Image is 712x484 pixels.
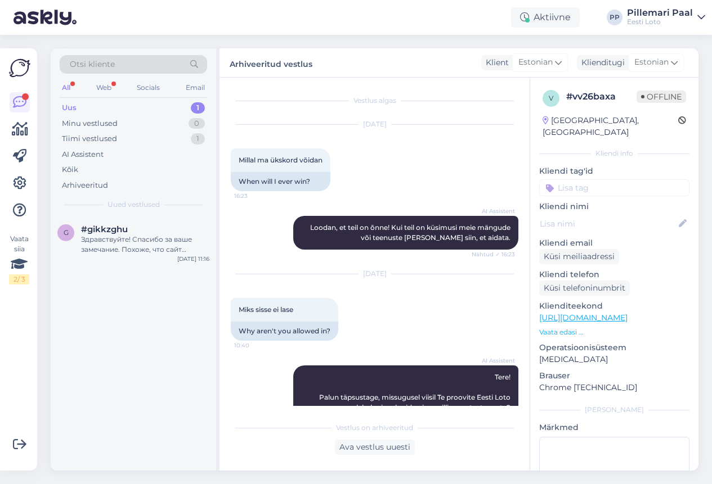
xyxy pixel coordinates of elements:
[539,342,689,354] p: Operatsioonisüsteem
[634,56,669,69] span: Estonian
[234,192,276,200] span: 16:23
[231,119,518,129] div: [DATE]
[473,356,515,365] span: AI Assistent
[81,234,209,255] div: Здравствуйте! Спасибо за ваше замечание. Похоже, что сайт действительно не открывается на смарт-у...
[60,80,73,95] div: All
[566,90,637,103] div: # vv26baxa
[637,91,686,103] span: Offline
[627,17,693,26] div: Eesti Loto
[539,165,689,177] p: Kliendi tag'id
[539,382,689,393] p: Chrome [TECHNICAL_ID]
[539,405,689,415] div: [PERSON_NAME]
[239,305,293,314] span: Miks sisse ei lase
[539,201,689,212] p: Kliendi nimi
[177,255,209,263] div: [DATE] 11:16
[231,96,518,106] div: Vestlus algas
[539,354,689,365] p: [MEDICAL_DATA]
[539,313,628,323] a: [URL][DOMAIN_NAME]
[539,422,689,433] p: Märkmed
[94,80,114,95] div: Web
[231,322,338,341] div: Why aren't you allowed in?
[539,370,689,382] p: Brauser
[627,8,693,17] div: Pillemari Paal
[549,94,553,102] span: v
[239,156,323,164] span: Millal ma ükskord võidan
[9,234,29,284] div: Vaata siia
[577,57,625,69] div: Klienditugi
[64,228,69,237] span: g
[135,80,162,95] div: Socials
[481,57,509,69] div: Klient
[335,440,415,455] div: Ava vestlus uuesti
[81,224,128,234] span: #gikkzghu
[539,327,689,337] p: Vaata edasi ...
[108,200,160,210] span: Uued vestlused
[473,207,515,215] span: AI Assistent
[9,57,30,79] img: Askly Logo
[9,274,29,284] div: 2 / 3
[336,423,413,433] span: Vestlus on arhiveeritud
[539,269,689,281] p: Kliendi telefon
[540,218,677,230] input: Lisa nimi
[543,115,678,138] div: [GEOGRAPHIC_DATA], [GEOGRAPHIC_DATA]
[627,8,705,26] a: Pillemari PaalEesti Loto
[539,148,689,159] div: Kliendi info
[539,237,689,249] p: Kliendi email
[472,250,515,259] span: Nähtud ✓ 16:23
[234,341,276,350] span: 10:40
[511,7,580,28] div: Aktiivne
[539,179,689,196] input: Lisa tag
[191,102,205,114] div: 1
[62,180,108,191] div: Arhiveeritud
[539,300,689,312] p: Klienditeekond
[518,56,553,69] span: Estonian
[183,80,207,95] div: Email
[189,118,205,129] div: 0
[539,281,630,296] div: Küsi telefoninumbrit
[230,55,312,70] label: Arhiveeritud vestlus
[310,223,512,242] span: Loodan, et teil on õnne! Kui teil on küsimusi meie mängude või teenuste [PERSON_NAME] siin, et ai...
[539,249,619,264] div: Küsi meiliaadressi
[62,133,117,144] div: Tiimi vestlused
[62,149,104,160] div: AI Assistent
[70,58,115,70] span: Otsi kliente
[231,269,518,279] div: [DATE]
[607,10,623,25] div: PP
[191,133,205,144] div: 1
[62,118,118,129] div: Minu vestlused
[231,172,330,191] div: When will I ever win?
[62,164,78,175] div: Kõik
[62,102,77,114] div: Uus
